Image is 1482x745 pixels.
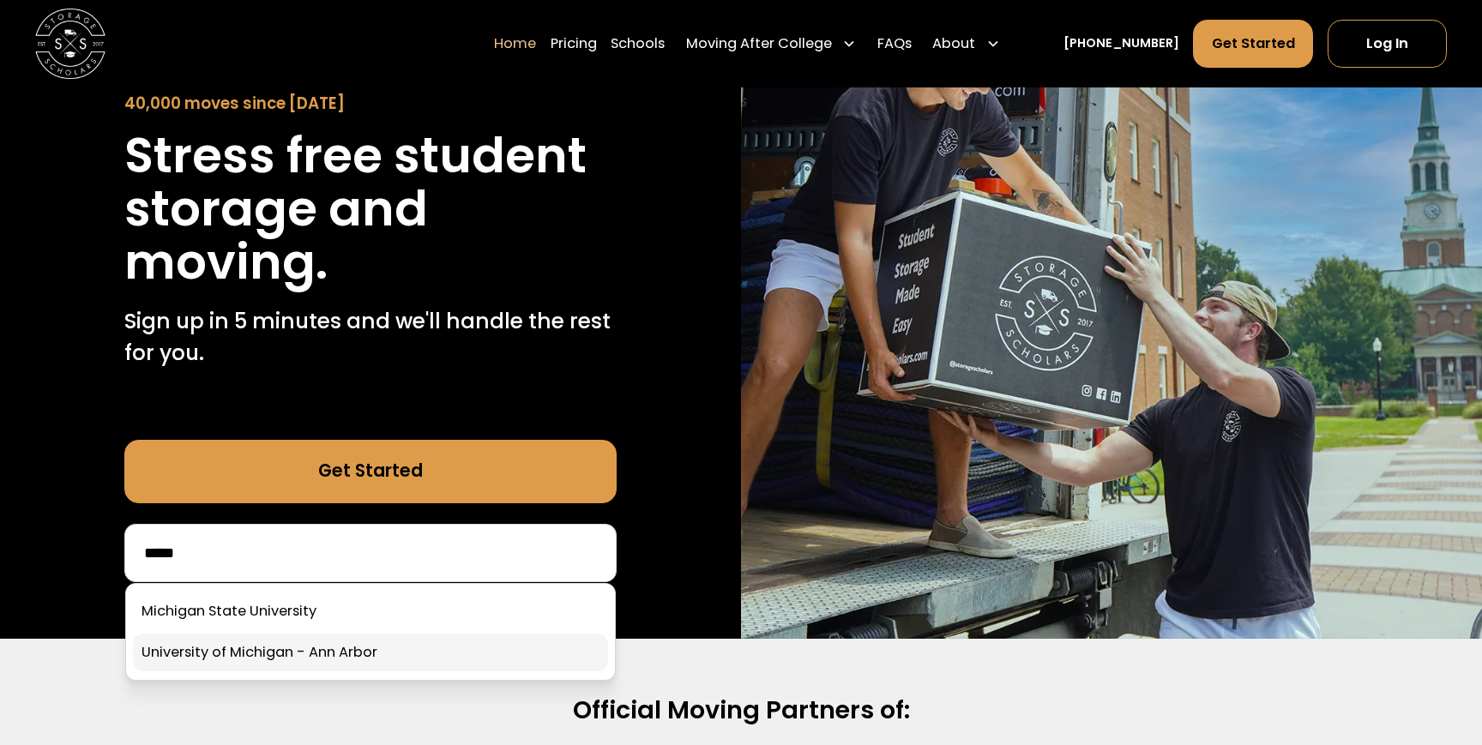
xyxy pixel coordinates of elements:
h1: Stress free student storage and moving. [124,129,617,289]
a: Home [494,20,536,69]
div: Moving After College [686,33,832,55]
a: Get Started [1193,21,1313,68]
a: [PHONE_NUMBER] [1063,34,1179,53]
div: About [925,20,1007,69]
a: Pricing [551,20,597,69]
a: Get Started [124,440,617,503]
a: FAQs [877,20,912,69]
p: Sign up in 5 minutes and we'll handle the rest for you. [124,306,617,369]
div: About [932,33,975,55]
div: 40,000 moves since [DATE] [124,92,617,116]
a: Log In [1328,21,1447,68]
div: Moving After College [678,20,863,69]
a: Schools [611,20,665,69]
h2: Official Moving Partners of: [178,694,1304,726]
img: Storage Scholars main logo [35,9,105,79]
